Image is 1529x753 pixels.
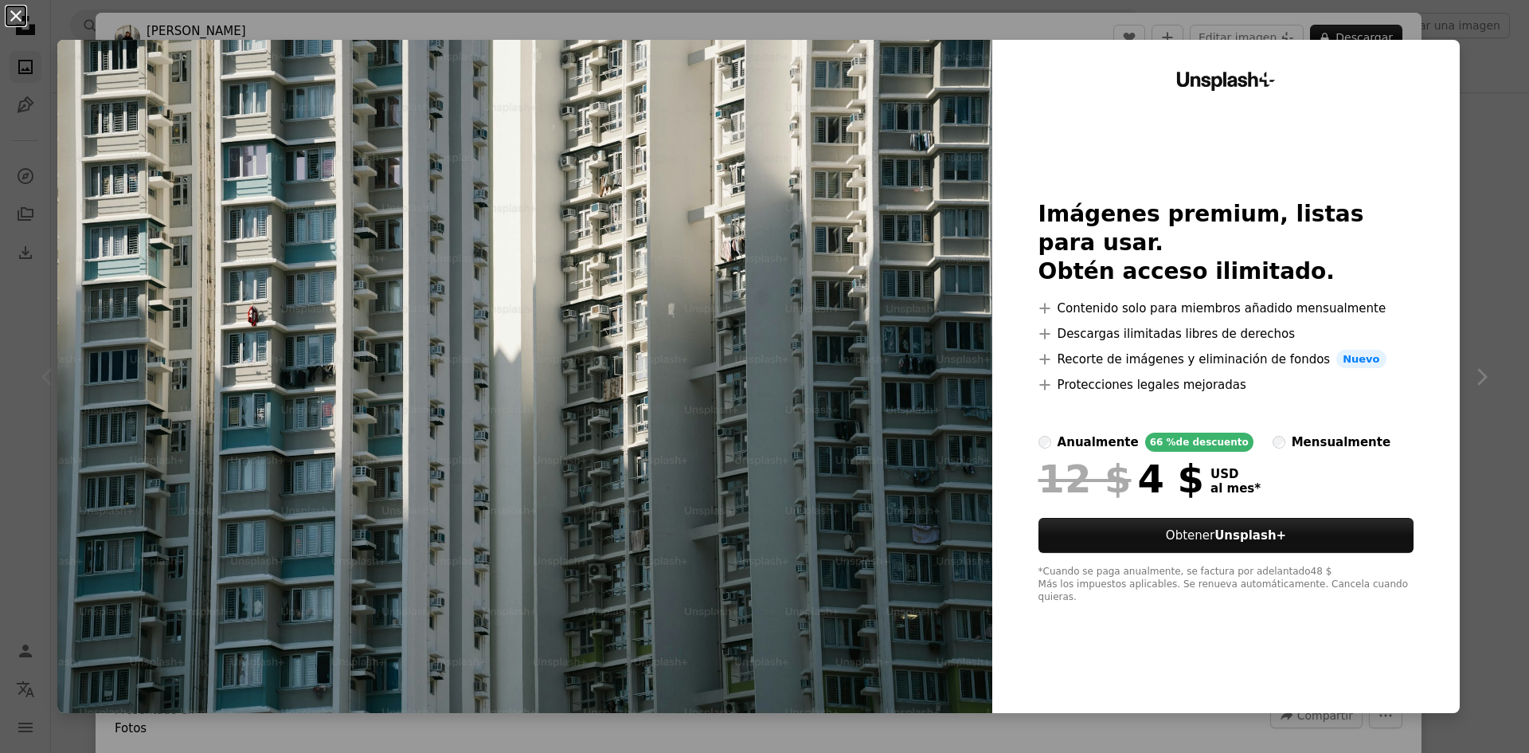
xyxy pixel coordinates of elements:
[1038,324,1414,343] li: Descargas ilimitadas libres de derechos
[1038,200,1414,286] h2: Imágenes premium, listas para usar. Obtén acceso ilimitado.
[1210,481,1261,496] span: al mes *
[1038,350,1414,369] li: Recorte de imágenes y eliminación de fondos
[1038,436,1051,449] input: anualmente66 %de descuento
[1273,436,1285,449] input: mensualmente
[1038,299,1414,318] li: Contenido solo para miembros añadido mensualmente
[1038,518,1414,553] button: ObtenerUnsplash+
[1038,458,1204,500] div: 4 $
[1210,467,1261,481] span: USD
[1336,350,1386,369] span: Nuevo
[1058,433,1139,452] div: anualmente
[1214,528,1286,543] strong: Unsplash+
[1038,458,1132,500] span: 12 $
[1038,375,1414,394] li: Protecciones legales mejoradas
[1292,433,1390,452] div: mensualmente
[1145,433,1253,452] div: 66 % de descuento
[1038,566,1414,604] div: *Cuando se paga anualmente, se factura por adelantado 48 $ Más los impuestos aplicables. Se renue...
